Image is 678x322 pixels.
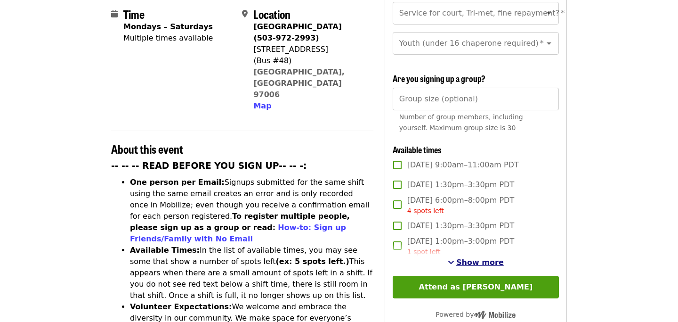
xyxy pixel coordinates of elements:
[130,302,232,311] strong: Volunteer Expectations:
[407,207,444,215] span: 4 spots left
[407,220,514,231] span: [DATE] 1:30pm–3:30pm PDT
[407,159,519,171] span: [DATE] 9:00am–11:00am PDT
[111,161,307,171] strong: -- -- -- READ BEFORE YOU SIGN UP-- -- -:
[123,22,213,31] strong: Mondays – Saturdays
[253,67,345,99] a: [GEOGRAPHIC_DATA], [GEOGRAPHIC_DATA] 97006
[130,223,346,243] a: How-to: Sign up Friends/Family with No Email
[130,245,373,301] li: In the list of available times, you may see some that show a number of spots left This appears wh...
[253,44,365,55] div: [STREET_ADDRESS]
[111,140,183,157] span: About this event
[253,6,291,22] span: Location
[253,55,365,66] div: (Bus #48)
[456,258,504,267] span: Show more
[393,276,559,298] button: Attend as [PERSON_NAME]
[448,257,504,268] button: See more timeslots
[123,33,213,44] div: Multiple times available
[407,195,514,216] span: [DATE] 6:00pm–8:00pm PDT
[542,7,556,20] button: Open
[123,6,145,22] span: Time
[111,9,118,18] i: calendar icon
[393,72,485,84] span: Are you signing up a group?
[253,101,271,110] span: Map
[393,143,442,156] span: Available times
[407,236,514,257] span: [DATE] 1:00pm–3:00pm PDT
[130,246,200,255] strong: Available Times:
[275,257,349,266] strong: (ex: 5 spots left.)
[407,248,441,256] span: 1 spot left
[242,9,248,18] i: map-marker-alt icon
[130,178,225,187] strong: One person per Email:
[393,88,559,110] input: [object Object]
[253,100,271,112] button: Map
[407,179,514,190] span: [DATE] 1:30pm–3:30pm PDT
[130,177,373,245] li: Signups submitted for the same shift using the same email creates an error and is only recorded o...
[542,37,556,50] button: Open
[436,311,516,318] span: Powered by
[130,212,350,232] strong: To register multiple people, please sign up as a group or read:
[399,113,523,132] span: Number of group members, including yourself. Maximum group size is 30
[474,311,516,319] img: Powered by Mobilize
[253,22,341,42] strong: [GEOGRAPHIC_DATA] (503-972-2993)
